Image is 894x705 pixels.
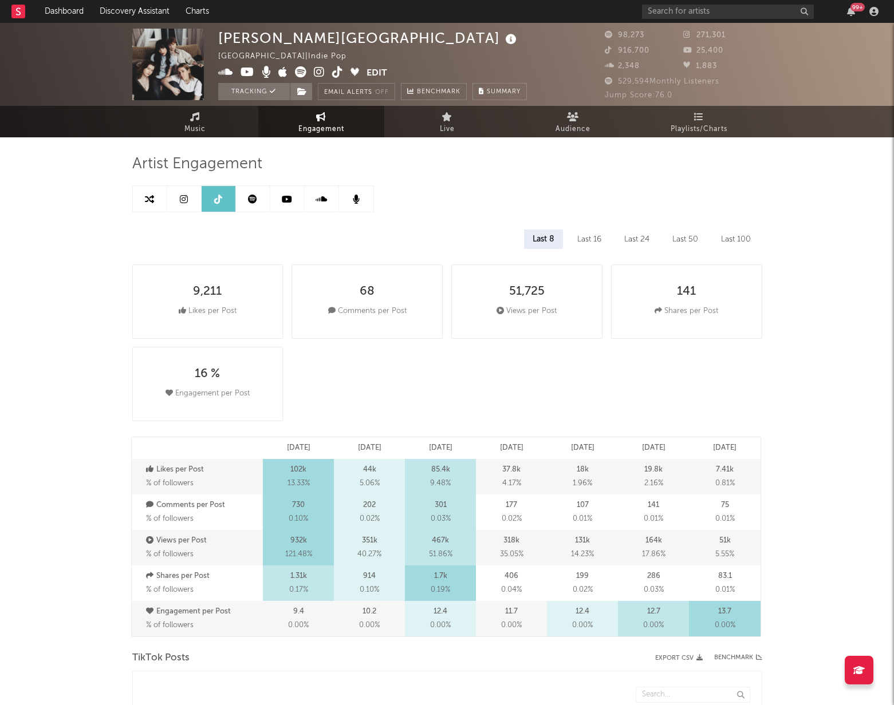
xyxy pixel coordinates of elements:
span: Music [184,122,206,136]
a: Benchmark [714,651,762,665]
span: 1.96 % [573,477,592,490]
input: Search... [636,687,750,703]
p: [DATE] [429,441,452,455]
span: 0.01 % [644,512,663,526]
span: 271,301 [683,31,726,39]
div: [PERSON_NAME][GEOGRAPHIC_DATA] [218,29,519,47]
p: 932k [290,534,307,548]
span: 0.81 % [715,477,735,490]
p: 164k [645,534,662,548]
div: Last 8 [524,229,563,249]
span: % of followers [146,515,194,522]
p: 177 [506,498,517,512]
p: 102k [290,463,306,477]
span: 1,883 [683,62,717,70]
p: Comments per Post [146,498,261,512]
p: 351k [362,534,377,548]
div: Last 100 [712,229,759,249]
p: 467k [432,534,449,548]
span: Jump Score: 76.0 [605,92,672,99]
p: Likes per Post [146,463,261,477]
span: Artist Engagement [132,157,262,171]
p: 730 [292,498,305,512]
div: 16 % [195,367,220,381]
p: 202 [363,498,376,512]
span: 0.17 % [289,583,308,597]
span: 0.03 % [644,583,664,597]
p: 12.7 [647,605,660,619]
span: 25,400 [683,47,723,54]
p: [DATE] [358,441,381,455]
span: 0.04 % [501,583,522,597]
p: 44k [363,463,376,477]
span: 0.02 % [360,512,380,526]
button: 99+ [847,7,855,16]
p: 13.7 [718,605,731,619]
p: 51k [719,534,731,548]
p: 12.4 [576,605,589,619]
p: 75 [721,498,729,512]
p: 85.4k [431,463,450,477]
span: 98,273 [605,31,644,39]
p: 141 [648,498,659,512]
span: 0.00 % [572,619,593,632]
p: 131k [575,534,590,548]
p: [DATE] [500,441,523,455]
p: 37.8k [502,463,521,477]
span: % of followers [146,480,194,487]
p: 1.7k [434,569,447,583]
div: Last 24 [616,229,658,249]
span: % of followers [146,586,194,593]
button: Tracking [218,83,290,100]
em: Off [375,89,389,96]
span: 121.48 % [285,548,312,561]
span: 4.17 % [502,477,521,490]
p: [DATE] [571,441,594,455]
p: 301 [435,498,447,512]
span: Engagement [298,122,344,136]
span: 0.10 % [360,583,379,597]
button: Edit [367,66,387,81]
span: 0.02 % [573,583,593,597]
span: Summary [487,89,521,95]
p: 12.4 [434,605,447,619]
p: 11.7 [505,605,518,619]
p: 914 [363,569,376,583]
button: Export CSV [655,655,703,662]
a: Live [384,106,510,137]
a: Audience [510,106,636,137]
span: % of followers [146,621,194,629]
span: Benchmark [417,85,460,99]
p: 107 [577,498,589,512]
a: Benchmark [401,83,467,100]
p: 199 [576,569,589,583]
div: Likes per Post [179,304,237,318]
span: Playlists/Charts [671,122,727,136]
p: 19.8k [644,463,663,477]
input: Search for artists [642,5,814,19]
p: Views per Post [146,534,261,548]
p: 406 [505,569,518,583]
p: [DATE] [713,441,737,455]
span: 35.05 % [500,548,523,561]
p: [DATE] [287,441,310,455]
span: 0.00 % [288,619,309,632]
p: Shares per Post [146,569,261,583]
div: Shares per Post [655,304,718,318]
span: 0.00 % [643,619,664,632]
p: 10.2 [363,605,376,619]
span: 0.02 % [502,512,522,526]
button: Email AlertsOff [318,83,395,100]
span: 916,700 [605,47,649,54]
span: 5.06 % [360,477,380,490]
p: 7.41k [716,463,734,477]
span: 0.00 % [715,619,735,632]
div: 9,211 [193,285,222,299]
span: 17.86 % [642,548,665,561]
a: Engagement [258,106,384,137]
p: 83.1 [718,569,732,583]
span: 0.01 % [715,583,735,597]
span: 40.27 % [357,548,381,561]
span: 0.01 % [715,512,735,526]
